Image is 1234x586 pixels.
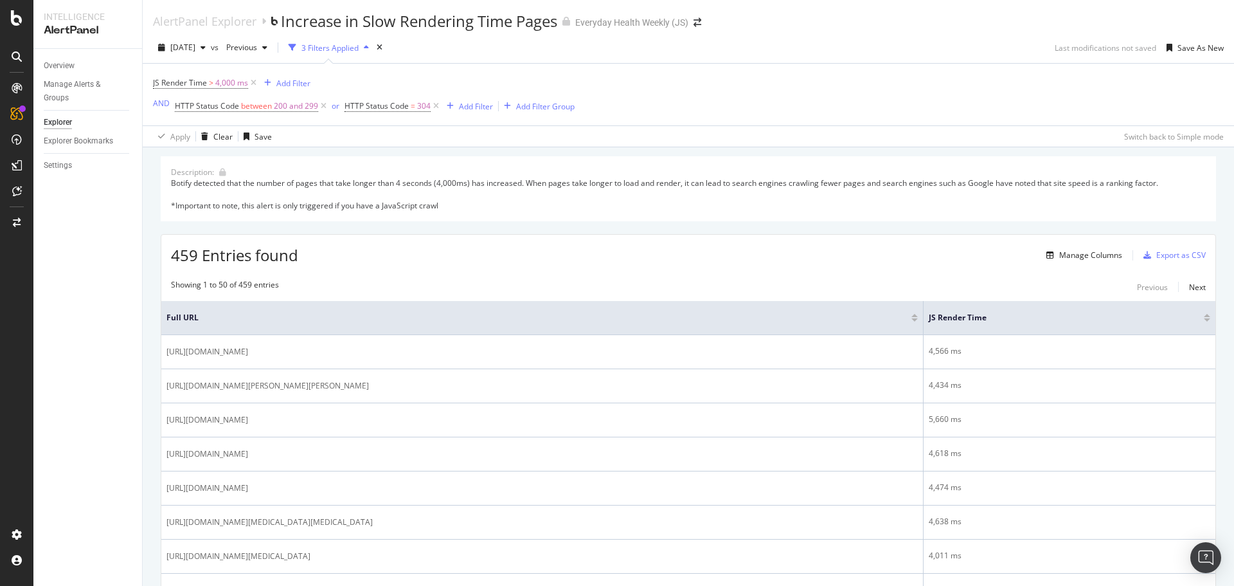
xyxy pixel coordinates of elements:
div: Manage Columns [1059,250,1122,261]
span: 304 [417,97,431,115]
span: 4,000 ms [215,74,248,92]
button: Save [238,126,272,147]
div: 4,434 ms [929,380,1210,391]
span: 2025 Sep. 17th [170,42,195,53]
a: Explorer Bookmarks [44,134,133,148]
div: 5,660 ms [929,414,1210,425]
a: Manage Alerts & Groups [44,78,133,105]
span: 459 Entries found [171,244,298,266]
button: Add Filter [259,75,310,91]
div: Switch back to Simple mode [1124,131,1224,142]
div: times [374,41,385,54]
a: Overview [44,59,133,73]
div: Open Intercom Messenger [1190,542,1221,573]
div: Description: [171,167,214,178]
div: arrow-right-arrow-left [693,18,701,27]
div: Everyday Health Weekly (JS) [575,16,688,29]
div: Save [255,131,272,142]
span: [URL][DOMAIN_NAME] [166,414,248,426]
button: Apply [153,126,190,147]
span: [URL][DOMAIN_NAME][MEDICAL_DATA] [166,550,310,563]
button: Add Filter [442,98,493,114]
button: Previous [1137,279,1168,295]
div: 3 Filters Applied [301,42,359,53]
button: Save As New [1161,37,1224,58]
span: HTTP Status Code [175,100,239,111]
button: Manage Columns [1041,248,1122,263]
div: 4,011 ms [929,550,1210,562]
button: 3 Filters Applied [283,37,374,58]
div: Add Filter [276,78,310,89]
div: 4,566 ms [929,345,1210,357]
button: AND [153,97,170,109]
button: Clear [196,126,233,147]
div: Apply [170,131,190,142]
button: Switch back to Simple mode [1119,126,1224,147]
span: Previous [221,42,257,53]
div: 4,474 ms [929,482,1210,493]
div: Increase in Slow Rendering Time Pages [281,10,557,32]
button: Export as CSV [1138,245,1206,266]
span: = [411,100,415,111]
button: or [332,100,339,112]
span: [URL][DOMAIN_NAME][PERSON_NAME][PERSON_NAME] [166,380,369,392]
div: Clear [213,131,233,142]
span: Full URL [166,312,892,324]
span: > [209,77,213,88]
div: 4,638 ms [929,516,1210,527]
button: [DATE] [153,37,211,58]
div: Add Filter [459,101,493,112]
div: Add Filter Group [516,101,575,112]
span: [URL][DOMAIN_NAME] [166,345,248,358]
span: vs [211,42,221,53]
div: Save As New [1177,42,1224,53]
div: Showing 1 to 50 of 459 entries [171,279,279,295]
span: 200 and 299 [274,97,318,115]
span: between [241,100,272,111]
button: Add Filter Group [499,98,575,114]
span: JS Render Time [153,77,207,88]
div: Overview [44,59,75,73]
div: 4,618 ms [929,448,1210,459]
a: AlertPanel Explorer [153,14,256,28]
div: Settings [44,159,72,172]
span: JS Render Time [929,312,1185,324]
div: Manage Alerts & Groups [44,78,121,105]
button: Previous [221,37,273,58]
a: Settings [44,159,133,172]
div: Previous [1137,282,1168,293]
a: Explorer [44,116,133,129]
span: HTTP Status Code [344,100,409,111]
span: [URL][DOMAIN_NAME] [166,448,248,461]
div: Intelligence [44,10,132,23]
div: Last modifications not saved [1055,42,1156,53]
div: AlertPanel [44,23,132,38]
div: Explorer Bookmarks [44,134,113,148]
div: Export as CSV [1156,250,1206,261]
div: Botify detected that the number of pages that take longer than 4 seconds (4,000ms) has increased.... [171,178,1206,210]
div: Next [1189,282,1206,293]
span: [URL][DOMAIN_NAME][MEDICAL_DATA][MEDICAL_DATA] [166,516,373,529]
button: Next [1189,279,1206,295]
div: or [332,100,339,111]
div: Explorer [44,116,72,129]
span: [URL][DOMAIN_NAME] [166,482,248,495]
div: AND [153,98,170,109]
